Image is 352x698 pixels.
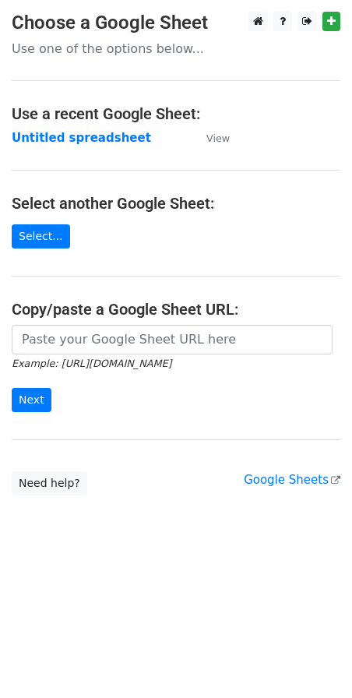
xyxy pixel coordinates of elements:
a: Google Sheets [244,473,340,487]
a: View [191,131,230,145]
a: Need help? [12,471,87,495]
small: View [206,132,230,144]
p: Use one of the options below... [12,41,340,57]
h3: Choose a Google Sheet [12,12,340,34]
input: Paste your Google Sheet URL here [12,325,333,354]
a: Untitled spreadsheet [12,131,151,145]
input: Next [12,388,51,412]
h4: Select another Google Sheet: [12,194,340,213]
a: Select... [12,224,70,249]
h4: Copy/paste a Google Sheet URL: [12,300,340,319]
h4: Use a recent Google Sheet: [12,104,340,123]
small: Example: [URL][DOMAIN_NAME] [12,358,171,369]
